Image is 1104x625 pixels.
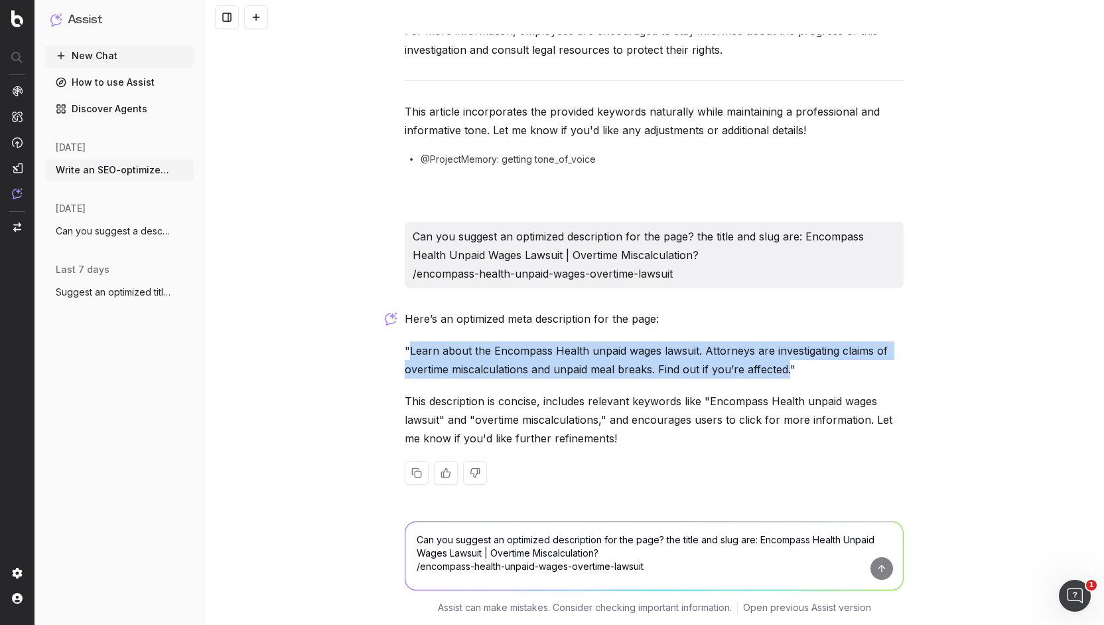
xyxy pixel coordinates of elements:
img: Intelligence [12,111,23,122]
a: Open previous Assist version [743,601,871,614]
img: Studio [12,163,23,173]
img: Botify assist logo [385,312,397,325]
p: Assist can make mistakes. Consider checking important information. [438,601,732,614]
span: [DATE] [56,141,86,154]
button: Write an SEO-optimized article about att [45,159,194,181]
span: [DATE] [56,202,86,215]
a: Discover Agents [45,98,194,120]
img: My account [12,593,23,604]
p: For more information, employees are encouraged to stay informed about the progress of this invest... [405,22,904,59]
span: Suggest an optimized title and descripti [56,286,172,299]
span: @ProjectMemory: getting tone_of_voice [421,153,596,166]
img: Activation [12,137,23,148]
img: Setting [12,568,23,579]
p: This description is concise, includes relevant keywords like "Encompass Health unpaid wages lawsu... [405,392,904,448]
button: New Chat [45,45,194,66]
h1: Assist [68,11,102,29]
span: Can you suggest a description under 150 [56,224,172,238]
span: Write an SEO-optimized article about att [56,163,172,177]
p: Can you suggest an optimized description for the page? the title and slug are: Encompass Health U... [413,227,896,283]
button: Can you suggest a description under 150 [45,221,194,242]
img: Assist [12,188,23,199]
button: Assist [50,11,188,29]
button: Suggest an optimized title and descripti [45,282,194,303]
p: Here’s an optimized meta description for the page: [405,310,904,328]
img: Analytics [12,86,23,96]
img: Botify logo [11,10,23,27]
p: "Learn about the Encompass Health unpaid wages lawsuit. Attorneys are investigating claims of ove... [405,341,904,379]
span: 1 [1086,580,1097,590]
iframe: Intercom live chat [1059,580,1091,612]
span: last 7 days [56,263,109,276]
img: Assist [50,13,62,26]
p: This article incorporates the provided keywords naturally while maintaining a professional and in... [405,102,904,139]
a: How to use Assist [45,72,194,93]
img: Switch project [13,223,21,232]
